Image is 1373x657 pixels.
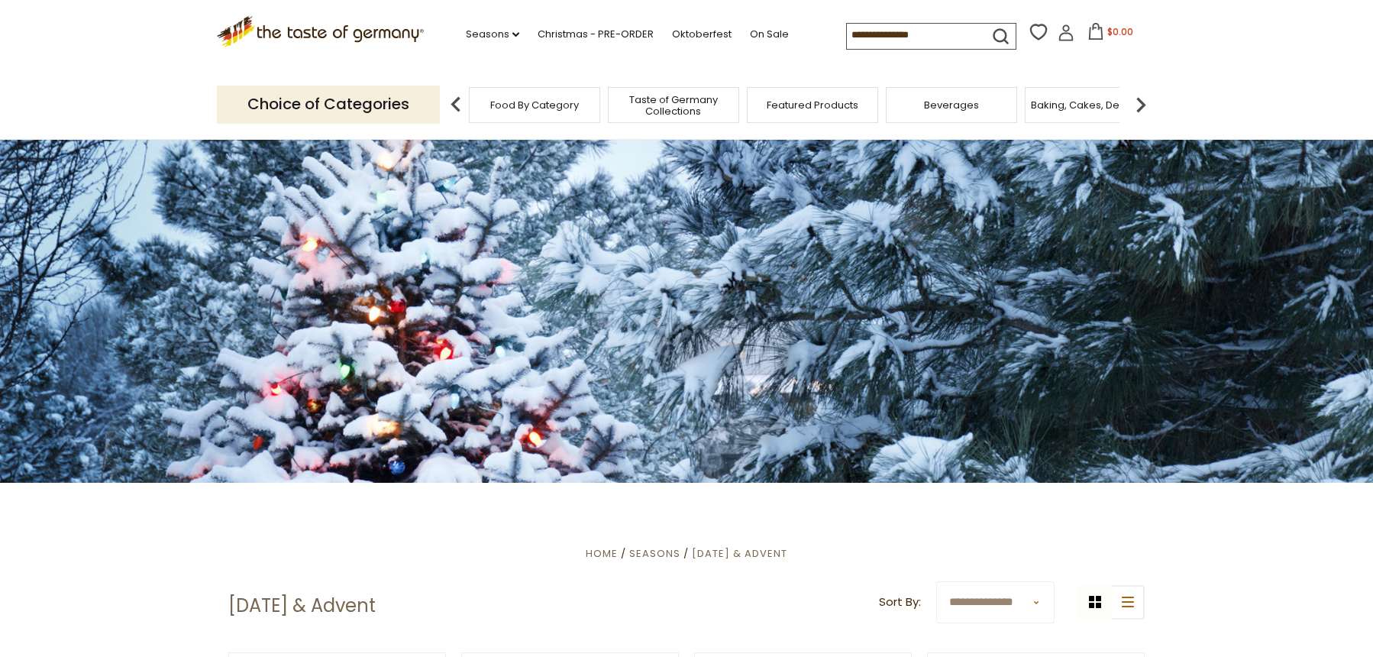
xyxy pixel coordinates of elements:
a: Seasons [466,26,519,43]
a: Featured Products [767,99,858,111]
img: next arrow [1126,89,1156,120]
a: Oktoberfest [672,26,732,43]
a: Home [586,546,618,561]
a: [DATE] & Advent [692,546,787,561]
button: $0.00 [1077,23,1142,46]
a: Beverages [924,99,979,111]
h1: [DATE] & Advent [228,594,376,617]
a: Taste of Germany Collections [612,94,735,117]
a: Seasons [629,546,680,561]
p: Choice of Categories [217,86,440,123]
a: Christmas - PRE-ORDER [538,26,654,43]
a: On Sale [750,26,789,43]
a: Food By Category [490,99,579,111]
a: Baking, Cakes, Desserts [1031,99,1149,111]
label: Sort By: [879,593,921,612]
img: previous arrow [441,89,471,120]
span: $0.00 [1107,25,1133,38]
